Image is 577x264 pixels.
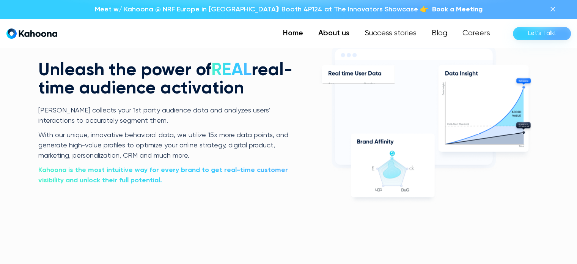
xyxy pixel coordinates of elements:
[357,140,393,145] g: Brand Affinity
[513,27,571,40] a: Let’s Talk!
[445,71,477,77] g: Data Insight
[211,62,252,79] span: REAL
[38,62,295,98] h2: Unleash the power of real-time audience activation
[38,167,288,184] strong: Kahoona is the most intuitive way for every brand to get real-time customer visibility and unlock...
[455,26,498,41] a: Careers
[357,26,424,41] a: Success stories
[424,26,455,41] a: Blog
[38,130,295,161] p: With our unique, innovative behavioral data, we utilize 15x more data points, and generate high-v...
[95,5,428,14] p: Meet w/ Kahoona @ NRF Europe in [GEOGRAPHIC_DATA]! Booth 4P124 at The Innovators Showcase 👉
[511,111,521,117] g: ADDEDVALUE
[275,26,311,41] a: Home
[328,71,381,76] g: Real time User Data
[311,26,357,41] a: About us
[6,28,57,39] a: home
[528,27,556,40] div: Let’s Talk!
[432,5,483,14] a: Book a Meeting
[38,106,295,126] p: [PERSON_NAME] collects your 1st party audience data and analyzes users’ interactions to accuratel...
[432,6,483,13] span: Book a Meeting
